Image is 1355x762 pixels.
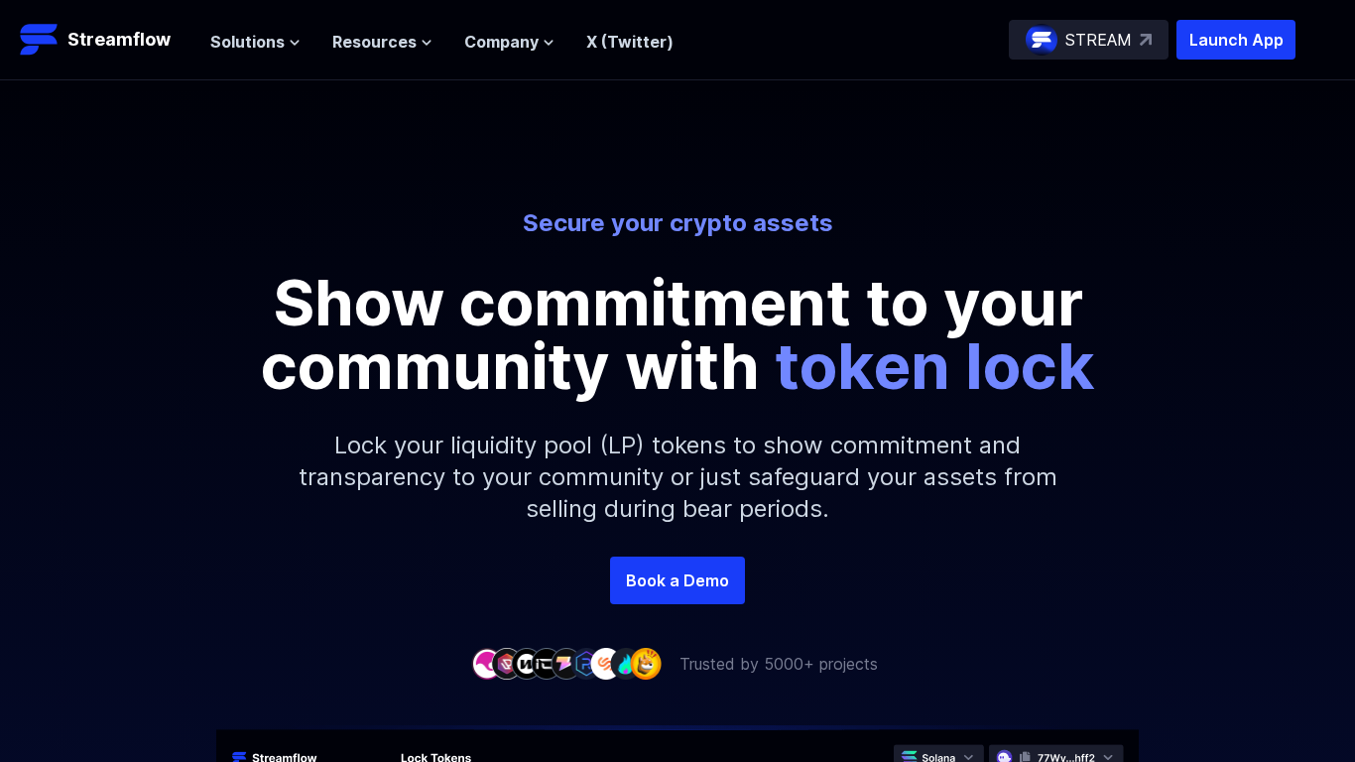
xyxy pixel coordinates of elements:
[531,648,562,679] img: company-4
[251,398,1104,557] p: Lock your liquidity pool (LP) tokens to show commitment and transparency to your community or jus...
[1140,34,1152,46] img: top-right-arrow.svg
[511,648,543,679] img: company-3
[128,207,1227,239] p: Secure your crypto assets
[570,648,602,679] img: company-6
[679,652,878,676] p: Trusted by 5000+ projects
[1009,20,1169,60] a: STREAM
[586,32,674,52] a: X (Twitter)
[491,648,523,679] img: company-2
[210,30,285,54] span: Solutions
[210,30,301,54] button: Solutions
[590,648,622,679] img: company-7
[1176,20,1295,60] button: Launch App
[1026,24,1057,56] img: streamflow-logo-circle.png
[464,30,539,54] span: Company
[464,30,554,54] button: Company
[551,648,582,679] img: company-5
[20,20,190,60] a: Streamflow
[630,648,662,679] img: company-9
[332,30,432,54] button: Resources
[67,26,171,54] p: Streamflow
[471,648,503,679] img: company-1
[231,271,1124,398] p: Show commitment to your community with
[610,648,642,679] img: company-8
[20,20,60,60] img: Streamflow Logo
[1065,28,1132,52] p: STREAM
[610,557,745,604] a: Book a Demo
[332,30,417,54] span: Resources
[775,327,1095,404] span: token lock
